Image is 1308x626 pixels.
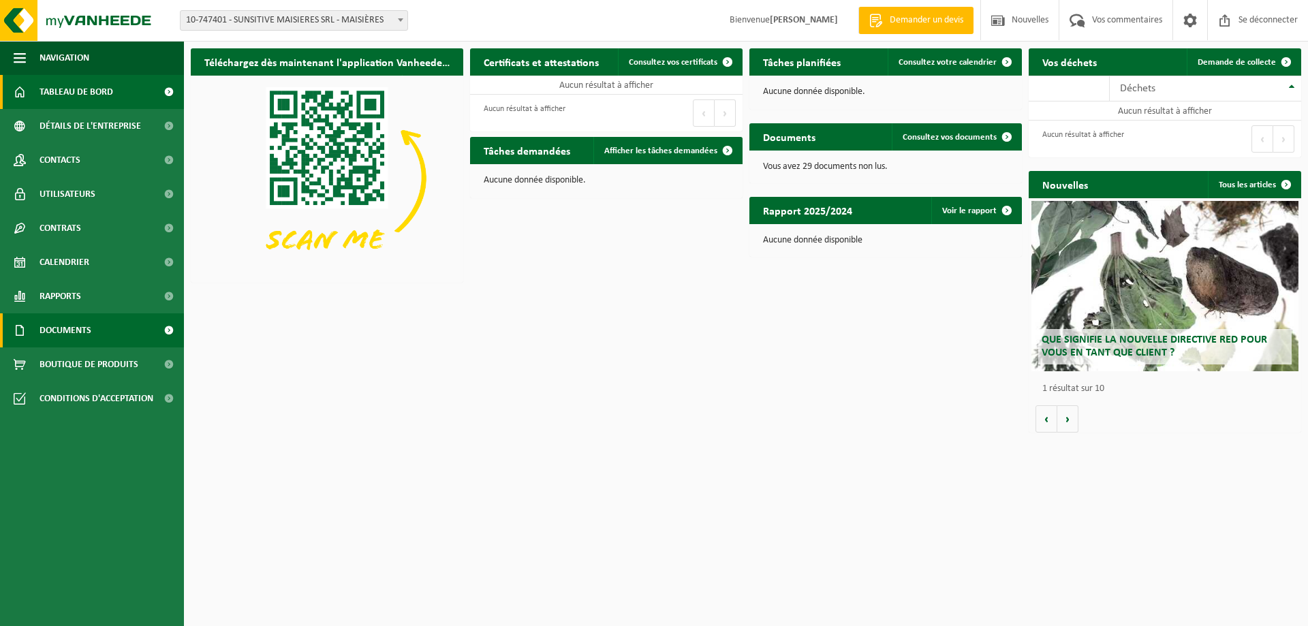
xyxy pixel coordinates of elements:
[931,197,1021,224] a: Voir le rapport
[890,15,963,25] font: Demander un devis
[1012,15,1048,25] font: Nouvelles
[1198,58,1276,67] font: Demande de collecte
[1120,83,1155,94] font: Déchets
[1092,15,1162,25] font: Vos commentaires
[484,58,599,69] font: Certificats et attestations
[40,189,95,200] font: Utilisateurs
[1239,15,1298,25] font: Se déconnecter
[40,360,138,370] font: Boutique de produits
[763,161,888,172] font: Vous avez 29 documents non lus.
[40,223,81,234] font: Contrats
[1118,106,1212,116] font: Aucun résultat à afficher
[629,58,717,67] font: Consultez vos certificats
[763,87,865,97] font: Aucune donnée disponible.
[40,155,80,166] font: Contacts
[40,53,89,63] font: Navigation
[763,235,862,245] font: Aucune donnée disponible
[40,121,141,131] font: Détails de l'entreprise
[181,11,407,30] span: 10-747401 - SUNSITIVE MAISIERES SRL - MAISIÈRES
[1273,125,1294,153] button: Suivant
[763,133,815,144] font: Documents
[1208,171,1300,198] a: Tous les articles
[899,58,997,67] font: Consultez votre calendrier
[40,292,81,302] font: Rapports
[770,15,838,25] font: [PERSON_NAME]
[484,105,565,113] font: Aucun résultat à afficher
[888,48,1021,76] a: Consultez votre calendrier
[730,15,770,25] font: Bienvenue
[903,133,997,142] font: Consultez vos documents
[1042,58,1097,69] font: Vos déchets
[1042,131,1124,139] font: Aucun résultat à afficher
[40,394,153,404] font: Conditions d'acceptation
[1042,384,1104,394] font: 1 résultat sur 10
[1251,125,1273,153] button: Précédent
[1042,334,1267,358] font: Que signifie la nouvelle directive RED pour vous en tant que client ?
[858,7,974,34] a: Demander un devis
[186,15,384,25] font: 10-747401 - SUNSITIVE MAISIERES SRL - MAISIÈRES
[40,257,89,268] font: Calendrier
[40,326,91,336] font: Documents
[484,175,586,185] font: Aucune donnée disponible.
[604,146,717,155] font: Afficher les tâches demandées
[763,58,841,69] font: Tâches planifiées
[1042,181,1088,191] font: Nouvelles
[1219,181,1276,189] font: Tous les articles
[715,99,736,127] button: Suivant
[892,123,1021,151] a: Consultez vos documents
[180,10,408,31] span: 10-747401 - SUNSITIVE MAISIERES SRL - MAISIÈRES
[40,87,113,97] font: Tableau de bord
[618,48,741,76] a: Consultez vos certificats
[1031,201,1298,371] a: Que signifie la nouvelle directive RED pour vous en tant que client ?
[763,206,852,217] font: Rapport 2025/2024
[559,80,653,91] font: Aucun résultat à afficher
[191,76,463,280] img: Téléchargez l'application VHEPlus
[693,99,715,127] button: Précédent
[942,206,997,215] font: Voir le rapport
[593,137,741,164] a: Afficher les tâches demandées
[204,58,454,69] font: Téléchargez dès maintenant l'application Vanheede+ !
[484,146,570,157] font: Tâches demandées
[1187,48,1300,76] a: Demande de collecte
